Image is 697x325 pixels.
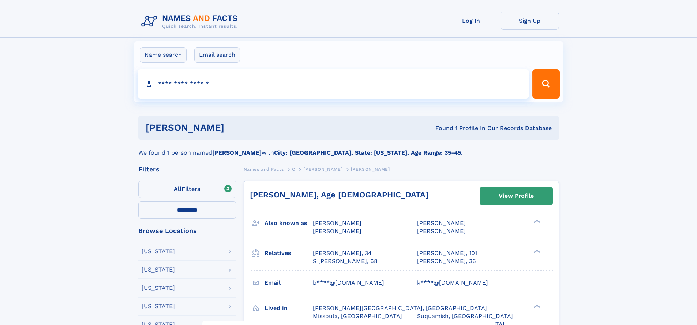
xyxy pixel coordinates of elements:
a: Log In [442,12,501,30]
a: C [292,165,295,174]
div: [US_STATE] [142,285,175,291]
div: [US_STATE] [142,267,175,273]
a: [PERSON_NAME], Age [DEMOGRAPHIC_DATA] [250,190,428,199]
h1: [PERSON_NAME] [146,123,330,132]
span: [PERSON_NAME] [417,219,466,226]
a: Sign Up [501,12,559,30]
img: Logo Names and Facts [138,12,244,32]
div: ❯ [532,249,541,254]
div: Filters [138,166,236,173]
div: [US_STATE] [142,303,175,309]
label: Name search [140,47,187,63]
b: [PERSON_NAME] [212,149,262,156]
span: All [174,185,181,192]
span: [PERSON_NAME] [351,167,390,172]
span: [PERSON_NAME] [313,228,361,234]
a: View Profile [480,187,552,205]
span: C [292,167,295,172]
b: City: [GEOGRAPHIC_DATA], State: [US_STATE], Age Range: 35-45 [274,149,461,156]
h3: Also known as [265,217,313,229]
span: Missoula, [GEOGRAPHIC_DATA] [313,313,402,320]
a: Names and Facts [244,165,284,174]
div: Browse Locations [138,228,236,234]
a: [PERSON_NAME], 36 [417,257,476,265]
input: search input [138,69,529,99]
h3: Email [265,277,313,289]
span: Suquamish, [GEOGRAPHIC_DATA] [417,313,513,320]
span: [PERSON_NAME][GEOGRAPHIC_DATA], [GEOGRAPHIC_DATA] [313,304,487,311]
div: View Profile [499,188,534,204]
a: [PERSON_NAME], 34 [313,249,372,257]
div: Found 1 Profile In Our Records Database [330,124,552,132]
h3: Relatives [265,247,313,259]
span: [PERSON_NAME] [313,219,361,226]
span: [PERSON_NAME] [303,167,342,172]
a: [PERSON_NAME], 101 [417,249,477,257]
div: [US_STATE] [142,248,175,254]
span: [PERSON_NAME] [417,228,466,234]
a: S [PERSON_NAME], 68 [313,257,378,265]
div: We found 1 person named with . [138,140,559,157]
label: Email search [194,47,240,63]
label: Filters [138,181,236,198]
a: [PERSON_NAME] [303,165,342,174]
div: ❯ [532,219,541,224]
div: ❯ [532,304,541,309]
h3: Lived in [265,302,313,314]
button: Search Button [532,69,559,99]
